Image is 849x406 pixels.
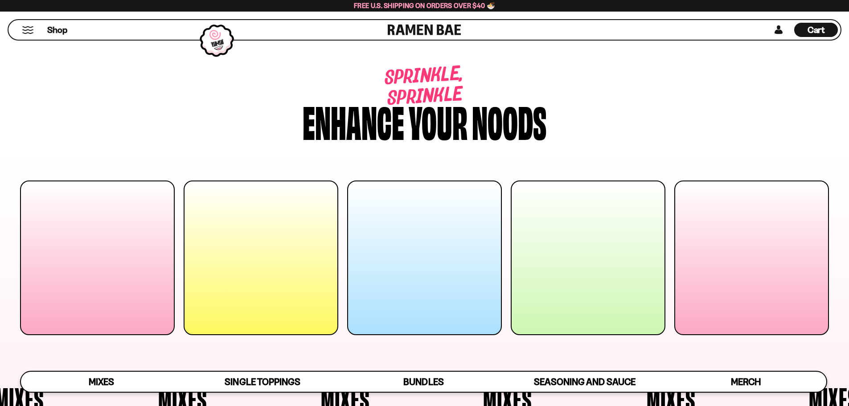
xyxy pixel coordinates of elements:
[182,372,343,392] a: Single Toppings
[89,376,114,387] span: Mixes
[47,24,67,36] span: Shop
[225,376,300,387] span: Single Toppings
[403,376,443,387] span: Bundles
[21,372,182,392] a: Mixes
[731,376,761,387] span: Merch
[354,1,495,10] span: Free U.S. Shipping on Orders over $40 🍜
[794,20,838,40] div: Cart
[343,372,504,392] a: Bundles
[534,376,635,387] span: Seasoning and Sauce
[409,99,468,142] div: your
[22,26,34,34] button: Mobile Menu Trigger
[504,372,665,392] a: Seasoning and Sauce
[472,99,546,142] div: noods
[665,372,826,392] a: Merch
[47,23,67,37] a: Shop
[808,25,825,35] span: Cart
[303,99,404,142] div: Enhance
